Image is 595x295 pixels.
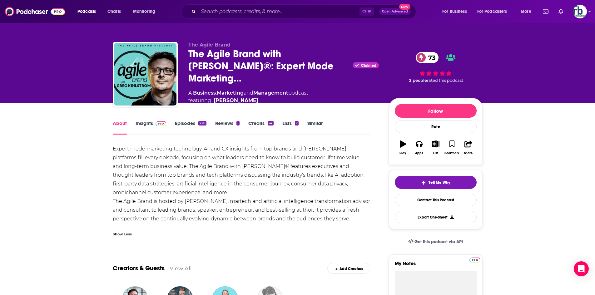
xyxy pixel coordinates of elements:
button: open menu [438,7,475,17]
img: The Agile Brand with Greg Kihlström®: Expert Mode Marketing Technology, AI, & CX [114,43,176,106]
div: Play [399,151,406,155]
div: 73 2 peoplerated this podcast [389,42,483,93]
div: Rate [395,120,477,133]
span: 73 [422,52,439,63]
button: open menu [516,7,539,17]
a: Show notifications dropdown [556,6,566,17]
div: 74 [268,121,273,125]
a: Credits74 [248,120,273,135]
a: Marketing [217,90,244,96]
div: Add Creators [327,263,370,274]
a: Pro website [469,257,480,263]
a: View All [170,265,192,272]
a: Similar [307,120,323,135]
button: open menu [129,7,163,17]
div: Open Intercom Messenger [574,261,589,276]
button: Follow [395,104,477,118]
a: InsightsPodchaser Pro [136,120,166,135]
a: About [113,120,127,135]
a: Episodes720 [175,120,206,135]
button: Play [395,136,411,159]
div: Share [464,151,473,155]
a: Business [193,90,216,96]
div: Search podcasts, credits, & more... [187,4,422,19]
button: Show profile menu [573,5,587,18]
button: open menu [73,7,104,17]
div: Apps [415,151,423,155]
span: 2 people [409,78,427,83]
span: New [399,4,410,10]
span: Open Advanced [382,10,408,13]
a: Charts [103,7,125,17]
span: Monitoring [133,7,155,16]
a: 73 [416,52,439,63]
span: For Business [442,7,467,16]
span: , [216,90,217,96]
button: Open AdvancedNew [379,8,411,15]
span: Tell Me Why [429,180,450,185]
span: Ctrl K [359,7,374,16]
div: List [433,151,438,155]
a: Lists7 [282,120,299,135]
img: Podchaser Pro [469,258,480,263]
div: Bookmark [444,151,459,155]
span: Charts [107,7,121,16]
div: 720 [198,121,206,125]
span: The Agile Brand [188,42,231,48]
a: Management [253,90,288,96]
a: Get this podcast via API [403,234,468,249]
button: Bookmark [444,136,460,159]
span: rated this podcast [427,78,463,83]
span: featuring [188,97,308,104]
button: open menu [473,7,516,17]
button: Export One-Sheet [395,211,477,223]
button: Apps [411,136,427,159]
span: More [521,7,531,16]
button: List [427,136,444,159]
span: For Podcasters [477,7,507,16]
input: Search podcasts, credits, & more... [198,7,359,17]
div: 1 [236,121,240,125]
span: and [244,90,253,96]
img: Podchaser Pro [156,121,166,126]
span: Logged in as johannarb [573,5,587,18]
span: Claimed [361,64,376,67]
button: tell me why sparkleTell Me Why [395,176,477,189]
span: Podcasts [77,7,96,16]
div: 7 [295,121,299,125]
button: Share [460,136,476,159]
img: User Profile [573,5,587,18]
img: Podchaser - Follow, Share and Rate Podcasts [5,6,65,17]
div: A podcast [188,89,308,104]
img: tell me why sparkle [421,180,426,185]
div: Expert mode marketing technology, AI, and CX insights from top brands and [PERSON_NAME] platforms... [113,145,370,223]
a: Greg Kihlström [214,97,258,104]
label: My Notes [395,260,477,271]
span: Get this podcast via API [414,239,463,244]
a: Contact This Podcast [395,194,477,206]
a: Reviews1 [215,120,240,135]
a: Creators & Guests [113,264,165,272]
a: Show notifications dropdown [540,6,551,17]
